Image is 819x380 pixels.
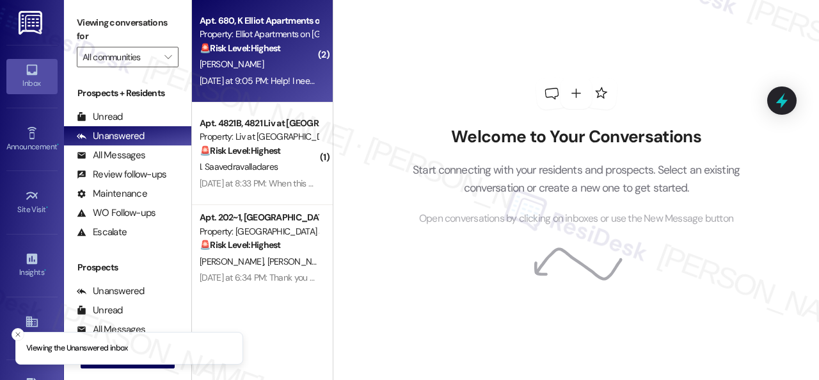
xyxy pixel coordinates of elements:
[64,87,191,100] div: Prospects + Residents
[419,211,733,227] span: Open conversations by clicking on inboxes or use the New Message button
[77,226,127,239] div: Escalate
[200,58,264,70] span: [PERSON_NAME]
[200,256,267,267] span: [PERSON_NAME]
[77,187,147,201] div: Maintenance
[77,304,123,317] div: Unread
[200,42,281,54] strong: 🚨 Risk Level: Highest
[57,140,59,149] span: •
[19,11,45,35] img: ResiDesk Logo
[200,272,419,283] div: [DATE] at 6:34 PM: Thank you so much. I really appreciate it.
[44,266,46,275] span: •
[77,129,145,143] div: Unanswered
[77,13,179,47] label: Viewing conversations for
[200,145,281,156] strong: 🚨 Risk Level: Highest
[64,261,191,274] div: Prospects
[198,286,319,302] div: Archived on [DATE]
[6,311,58,345] a: Buildings
[83,47,158,67] input: All communities
[77,285,145,298] div: Unanswered
[6,248,58,283] a: Insights •
[267,256,331,267] span: [PERSON_NAME]
[77,149,145,162] div: All Messages
[394,161,759,197] p: Start connecting with your residents and prospects. Select an existing conversation or create a n...
[200,239,281,251] strong: 🚨 Risk Level: Highest
[200,161,278,172] span: I. Saavedravalladares
[46,203,48,212] span: •
[200,14,318,28] div: Apt. 680, K Elliot Apartments on [GEOGRAPHIC_DATA]
[200,28,318,41] div: Property: Elliot Apartments on [GEOGRAPHIC_DATA]
[200,130,318,144] div: Property: Liv at [GEOGRAPHIC_DATA]
[6,59,58,94] a: Inbox
[77,206,155,220] div: WO Follow-ups
[12,328,24,341] button: Close toast
[26,343,128,354] p: Viewing the Unanswered inbox
[200,75,356,87] div: [DATE] at 9:05 PM: Help! I need answers.....
[394,127,759,147] h2: Welcome to Your Conversations
[200,225,318,238] div: Property: [GEOGRAPHIC_DATA] at [GEOGRAPHIC_DATA]
[200,117,318,130] div: Apt. 4821B, 4821 Liv at [GEOGRAPHIC_DATA]
[6,185,58,220] a: Site Visit •
[200,211,318,224] div: Apt. 202~1, [GEOGRAPHIC_DATA] at [GEOGRAPHIC_DATA]
[77,168,166,181] div: Review follow-ups
[77,110,123,124] div: Unread
[164,52,171,62] i: 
